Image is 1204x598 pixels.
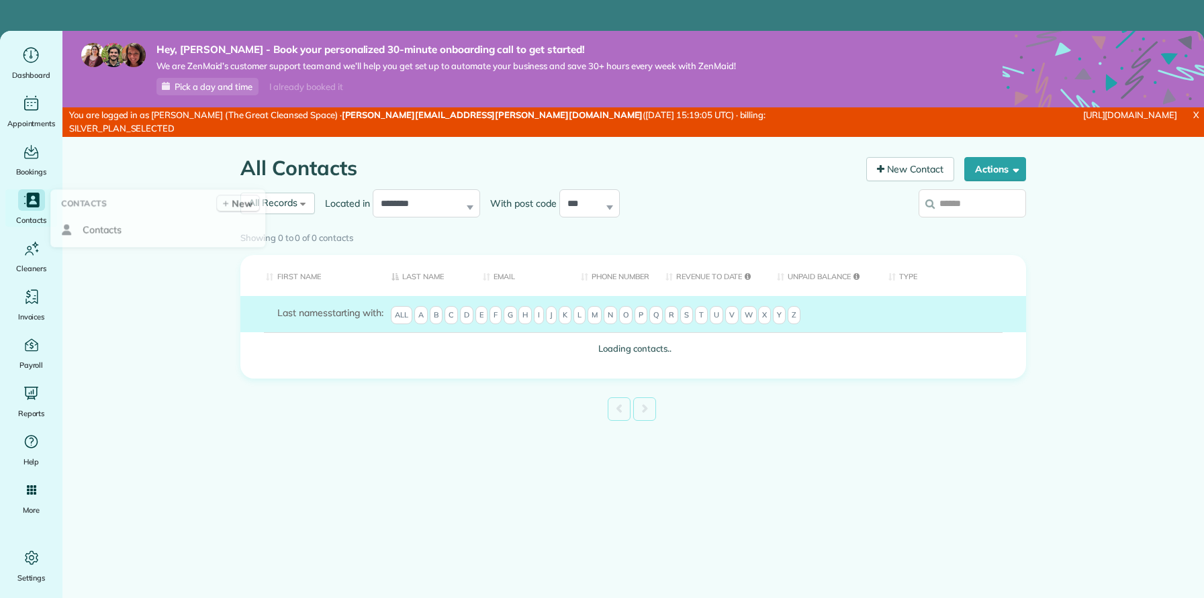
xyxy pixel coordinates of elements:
a: Bookings [5,141,57,179]
strong: [PERSON_NAME][EMAIL_ADDRESS][PERSON_NAME][DOMAIN_NAME] [342,109,643,120]
a: Appointments [5,93,57,130]
span: Dashboard [12,68,50,82]
a: Reports [5,383,57,420]
a: Invoices [5,286,57,323]
a: New Contact [866,157,955,181]
span: We are ZenMaid’s customer support team and we’ll help you get set up to automate your business an... [156,60,736,72]
span: B [430,306,443,325]
span: Reports [18,407,45,420]
span: Q [649,306,663,325]
span: I [534,306,544,325]
span: Y [773,306,786,325]
a: Cleaners [5,238,57,275]
span: F [490,306,502,325]
span: J [546,306,557,325]
span: Help [24,455,40,468]
span: C [445,306,458,325]
span: N [604,306,617,325]
span: S [680,306,693,325]
th: Last Name: activate to sort column descending [381,255,473,296]
span: X [758,306,771,325]
a: Contacts [5,189,57,227]
span: G [504,306,517,325]
span: All [391,306,412,325]
a: Pick a day and time [156,78,259,95]
span: D [460,306,473,325]
span: E [475,306,488,325]
span: U [710,306,723,325]
td: Loading contacts.. [240,332,1026,365]
span: Z [788,306,800,325]
label: starting with: [277,306,383,319]
a: Payroll [5,334,57,372]
th: First Name: activate to sort column ascending [240,255,381,296]
a: New [216,195,260,212]
span: L [573,306,586,325]
span: O [619,306,633,325]
span: Appointments [7,117,56,130]
span: A [414,306,428,325]
button: Actions [964,157,1026,181]
a: X [1188,107,1204,123]
th: Email: activate to sort column ascending [473,255,571,296]
span: W [741,306,757,325]
span: Contacts [61,197,107,210]
th: Type: activate to sort column ascending [878,255,1026,296]
label: With post code [480,197,559,210]
span: K [559,306,571,325]
strong: Hey, [PERSON_NAME] - Book your personalized 30-minute onboarding call to get started! [156,43,736,56]
a: Dashboard [5,44,57,82]
img: michelle-19f622bdf1676172e81f8f8fba1fb50e276960ebfe0243fe18214015130c80e4.jpg [122,43,146,67]
span: Payroll [19,358,44,372]
span: New [232,197,252,210]
a: Contacts [56,217,260,242]
span: More [23,503,40,517]
div: Showing 0 to 0 of 0 contacts [240,226,1026,245]
img: maria-72a9807cf96188c08ef61303f053569d2e2a8a1cde33d635c8a3ac13582a053d.jpg [81,43,105,67]
a: Help [5,431,57,468]
span: M [588,306,602,325]
span: R [665,306,678,325]
span: Last names [277,307,328,319]
div: You are logged in as [PERSON_NAME] (The Great Cleansed Space) · ([DATE] 15:19:05 UTC) · billing: ... [62,107,807,137]
div: I already booked it [261,79,351,95]
span: Cleaners [16,262,46,275]
span: Invoices [18,310,45,323]
span: V [725,306,739,325]
span: Bookings [16,165,47,179]
span: Contacts [16,213,46,227]
th: Revenue to Date: activate to sort column ascending [655,255,767,296]
label: Located in [315,197,373,210]
span: Pick a day and time [175,81,252,92]
h1: All Contacts [240,157,856,179]
span: All Records [248,197,297,209]
th: Phone number: activate to sort column ascending [571,255,655,296]
span: T [695,306,708,325]
span: Settings [17,571,46,585]
span: P [635,306,647,325]
a: Settings [5,547,57,585]
span: H [518,306,532,325]
th: Unpaid Balance: activate to sort column ascending [767,255,878,296]
span: Contacts [83,223,122,236]
a: [URL][DOMAIN_NAME] [1083,109,1177,120]
img: jorge-587dff0eeaa6aab1f244e6dc62b8924c3b6ad411094392a53c71c6c4a576187d.jpg [101,43,126,67]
